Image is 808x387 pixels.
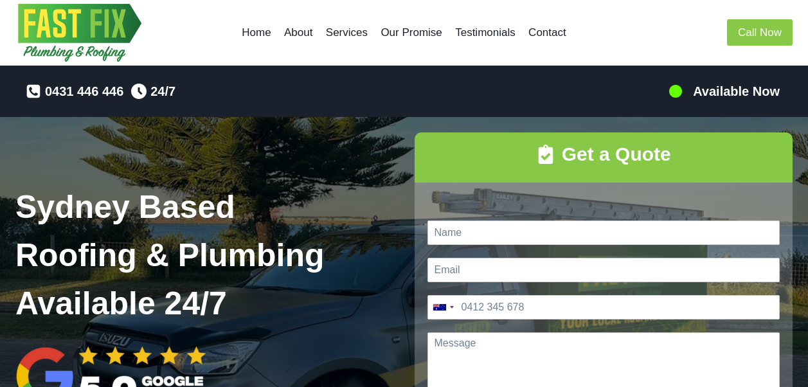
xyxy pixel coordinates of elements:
span: 0431 446 446 [45,81,123,102]
input: Phone [427,295,780,319]
a: Services [319,17,375,48]
button: Selected country [428,296,458,319]
input: Name [427,221,780,245]
img: 100-percents.png [668,84,683,99]
h5: Available Now [693,82,780,101]
a: Call Now [727,19,793,46]
a: Home [235,17,278,48]
h1: Sydney Based Roofing & Plumbing Available 24/7 [15,183,394,328]
a: About [278,17,319,48]
a: Our Promise [374,17,449,48]
a: Contact [522,17,573,48]
a: Testimonials [449,17,522,48]
strong: Get a Quote [562,143,671,165]
nav: Primary Navigation [235,17,573,48]
input: Email [427,258,780,282]
span: 24/7 [150,81,175,102]
a: 0431 446 446 [26,81,123,102]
